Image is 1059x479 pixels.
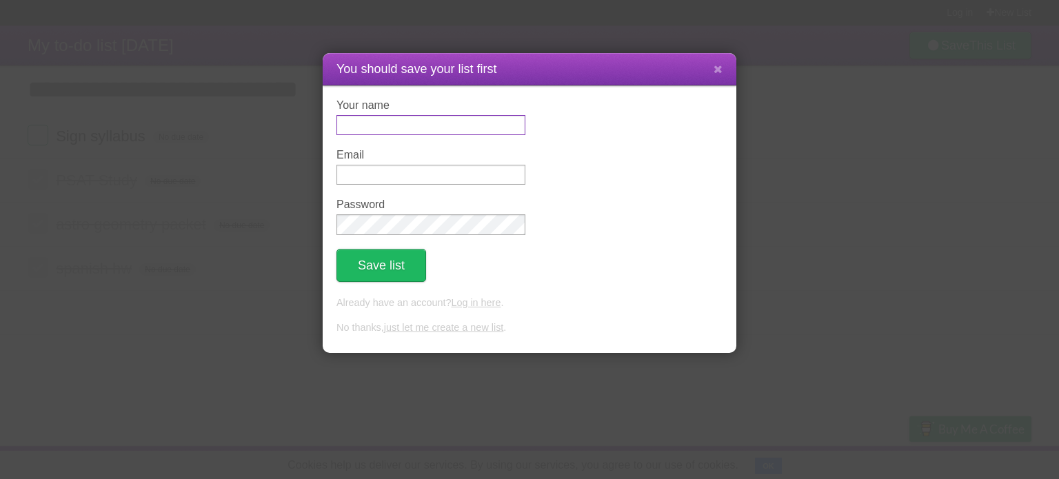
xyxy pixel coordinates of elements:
[336,198,525,211] label: Password
[451,297,501,308] a: Log in here
[336,60,723,79] h1: You should save your list first
[336,99,525,112] label: Your name
[336,320,723,336] p: No thanks, .
[384,322,504,333] a: just let me create a new list
[336,296,723,311] p: Already have an account? .
[336,149,525,161] label: Email
[336,249,426,282] button: Save list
